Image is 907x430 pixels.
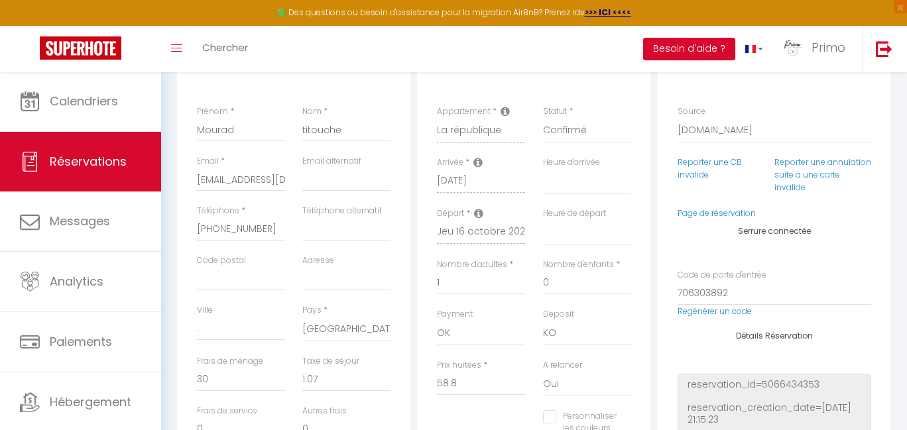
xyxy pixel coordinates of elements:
[197,63,391,72] h4: Détails Voyageur
[437,156,463,169] label: Arrivée
[197,254,246,267] label: Code postal
[543,207,606,220] label: Heure de départ
[437,105,491,118] label: Appartement
[50,213,110,229] span: Messages
[197,205,239,217] label: Téléphone
[197,155,219,168] label: Email
[812,39,845,56] span: Primo
[543,156,600,169] label: Heure d'arrivée
[678,305,752,317] a: Regénérer un code
[783,38,803,58] img: ...
[543,359,582,372] label: A relancer
[302,155,361,168] label: Email alternatif
[50,93,118,109] span: Calendriers
[876,40,892,57] img: logout
[437,258,507,271] label: Nombre d'adultes
[678,227,871,236] h4: Serrure connectée
[678,156,742,180] a: Reporter une CB invalide
[202,40,248,54] span: Chercher
[197,105,228,118] label: Prénom
[40,36,121,60] img: Super Booking
[302,205,382,217] label: Téléphone alternatif
[585,7,631,18] a: >>> ICI <<<<
[678,331,871,341] h4: Détails Réservation
[50,333,112,350] span: Paiements
[437,63,631,72] h4: Détails Réservation
[543,258,614,271] label: Nombre d'enfants
[197,405,257,417] label: Frais de service
[50,273,103,290] span: Analytics
[302,405,347,417] label: Autres frais
[774,156,871,193] a: Reporter une annulation suite à une carte invalide
[50,394,131,410] span: Hébergement
[678,269,766,282] label: Code de porte d'entrée
[197,355,263,368] label: Frais de ménage
[437,359,481,372] label: Prix nuitées
[302,105,322,118] label: Nom
[543,308,574,321] label: Deposit
[302,304,322,317] label: Pays
[678,207,756,219] a: Page de réservation
[437,308,473,321] label: Payment
[773,26,862,72] a: ... Primo
[437,207,464,220] label: Départ
[643,38,735,60] button: Besoin d'aide ?
[192,26,258,72] a: Chercher
[678,63,871,72] h4: Plateformes
[302,254,334,267] label: Adresse
[50,153,127,170] span: Réservations
[197,304,213,317] label: Ville
[543,105,567,118] label: Statut
[302,355,359,368] label: Taxe de séjour
[678,105,705,118] label: Source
